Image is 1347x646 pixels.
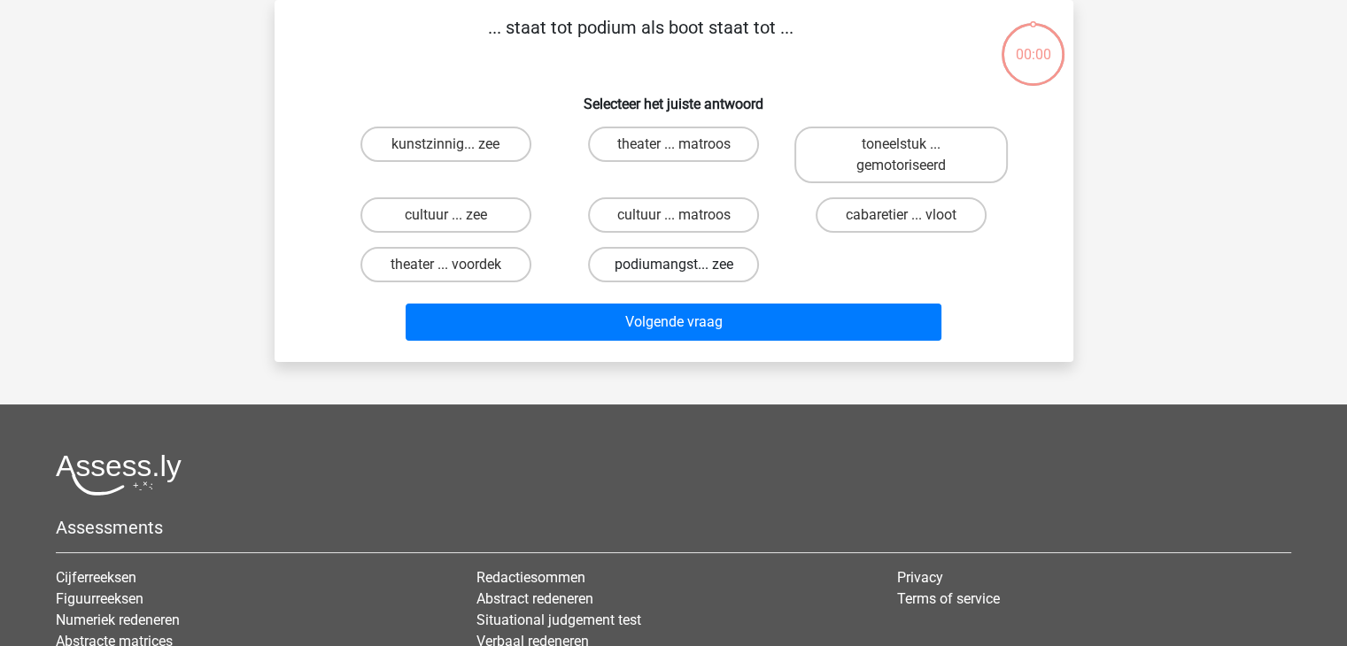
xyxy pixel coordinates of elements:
a: Situational judgement test [476,611,641,628]
a: Terms of service [897,590,1000,607]
p: ... staat tot podium als boot staat tot ... [303,14,979,67]
a: Figuurreeksen [56,590,143,607]
a: Abstract redeneren [476,590,593,607]
label: cabaretier ... vloot [816,197,987,233]
a: Cijferreeksen [56,569,136,586]
label: theater ... matroos [588,127,759,162]
label: kunstzinnig... zee [360,127,531,162]
div: 00:00 [1000,21,1066,65]
a: Numeriek redeneren [56,611,180,628]
label: cultuur ... zee [360,197,531,233]
label: toneelstuk ... gemotoriseerd [794,127,1008,183]
h6: Selecteer het juiste antwoord [303,81,1045,112]
a: Redactiesommen [476,569,585,586]
label: theater ... voordek [360,247,531,282]
img: Assessly logo [56,454,182,496]
button: Volgende vraag [406,304,941,341]
h5: Assessments [56,517,1291,538]
label: cultuur ... matroos [588,197,759,233]
label: podiumangst... zee [588,247,759,282]
a: Privacy [897,569,943,586]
